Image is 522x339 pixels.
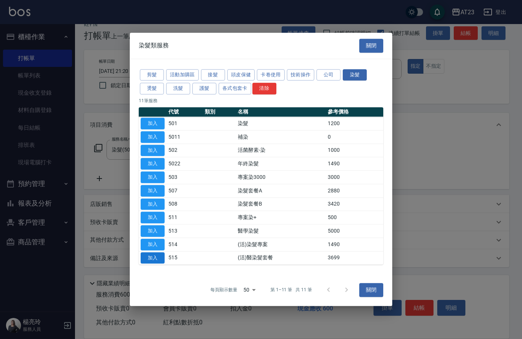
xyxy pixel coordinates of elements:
div: 50 [240,280,258,300]
button: 染髮 [343,69,367,81]
button: 剪髮 [140,69,164,81]
td: 專案染3000 [236,171,326,184]
button: 關閉 [359,39,383,53]
button: 加入 [141,198,165,210]
th: 名稱 [236,107,326,117]
button: 加入 [141,212,165,224]
td: 502 [166,144,203,157]
td: 500 [326,211,383,224]
button: 活動加購區 [166,69,199,81]
td: 511 [166,211,203,224]
td: 1200 [326,117,383,130]
td: 染髮套餐A [236,184,326,198]
p: 每頁顯示數量 [210,287,237,294]
button: 加入 [141,158,165,170]
span: 染髮類服務 [139,42,169,50]
button: 加入 [141,118,165,129]
button: 加入 [141,171,165,183]
td: 2880 [326,184,383,198]
td: 1490 [326,157,383,171]
td: 5022 [166,157,203,171]
p: 11 筆服務 [139,97,383,104]
td: 1490 [326,238,383,251]
td: 醫學染髮 [236,224,326,238]
button: 加入 [141,239,165,250]
td: 508 [166,197,203,211]
button: 加入 [141,185,165,197]
td: 3000 [326,171,383,184]
td: 501 [166,117,203,130]
button: 加入 [141,145,165,156]
p: 第 1–11 筆 共 11 筆 [270,287,312,294]
td: (活)醫染髮套餐 [236,251,326,265]
td: 活菌酵素-染 [236,144,326,157]
td: (活)染髮專案 [236,238,326,251]
button: 接髮 [201,69,225,81]
button: 各式包套卡 [219,83,251,95]
td: 1000 [326,144,383,157]
button: 加入 [141,252,165,264]
td: 5000 [326,224,383,238]
td: 補染 [236,130,326,144]
button: 清除 [252,83,276,95]
td: 專案染+ [236,211,326,224]
th: 類別 [203,107,236,117]
button: 加入 [141,131,165,143]
button: 頭皮保健 [227,69,255,81]
td: 染髮套餐B [236,197,326,211]
td: 514 [166,238,203,251]
td: 3699 [326,251,383,265]
td: 0 [326,130,383,144]
button: 加入 [141,225,165,237]
td: 507 [166,184,203,198]
td: 年終染髮 [236,157,326,171]
td: 513 [166,224,203,238]
td: 503 [166,171,203,184]
td: 染髮 [236,117,326,130]
td: 3420 [326,197,383,211]
td: 5011 [166,130,203,144]
button: 洗髮 [166,83,190,95]
th: 參考價格 [326,107,383,117]
button: 公司 [316,69,340,81]
button: 燙髮 [140,83,164,95]
button: 護髮 [192,83,216,95]
button: 關閉 [359,283,383,297]
td: 515 [166,251,203,265]
button: 卡卷使用 [257,69,285,81]
button: 技術操作 [287,69,315,81]
th: 代號 [166,107,203,117]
